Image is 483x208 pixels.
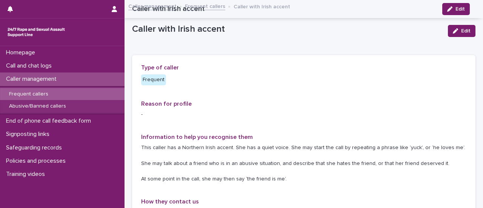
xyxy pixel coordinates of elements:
p: Abusive/Banned callers [3,103,72,109]
div: Frequent [141,74,166,85]
p: End of phone call feedback form [3,117,97,125]
p: Caller with Irish accent [234,2,290,10]
p: Homepage [3,49,41,56]
span: How they contact us [141,199,199,205]
p: Frequent callers [3,91,54,97]
img: rhQMoQhaT3yELyF149Cw [6,25,66,40]
a: Frequent callers [185,2,225,10]
p: Caller management [3,75,63,83]
p: Safeguarding records [3,144,68,151]
span: Reason for profile [141,101,192,107]
p: Signposting links [3,131,55,138]
p: Policies and processes [3,157,72,165]
p: This caller has a Northern Irish accent. She has a quiet voice. She may start the call by repeati... [141,144,466,183]
span: Information to help you recognise them [141,134,253,140]
span: Type of caller [141,65,179,71]
p: Training videos [3,171,51,178]
span: Edit [461,28,471,34]
p: Caller with Irish accent [132,24,442,35]
a: Caller management [128,2,177,10]
button: Edit [448,25,475,37]
p: Call and chat logs [3,62,58,69]
p: - [141,111,466,119]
